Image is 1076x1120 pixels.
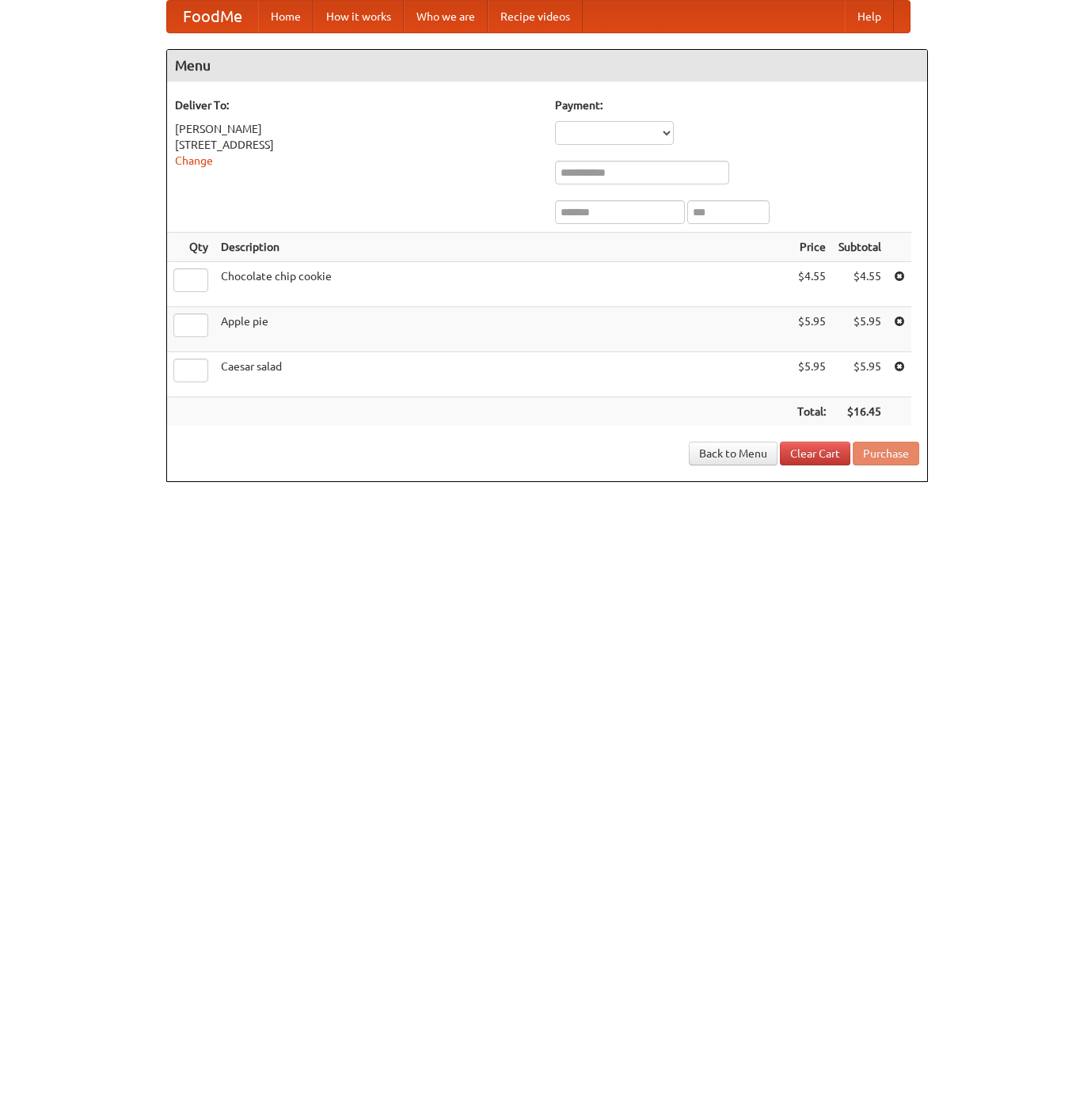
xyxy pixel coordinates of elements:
[689,442,778,465] a: Back to Menu
[791,352,832,397] td: $5.95
[832,397,888,427] th: $16.45
[175,137,539,153] div: [STREET_ADDRESS]
[215,262,791,307] td: Chocolate chip cookie
[791,397,832,427] th: Total:
[175,97,539,113] h5: Deliver To:
[832,352,888,397] td: $5.95
[791,307,832,352] td: $5.95
[175,121,539,137] div: [PERSON_NAME]
[791,233,832,262] th: Price
[791,262,832,307] td: $4.55
[488,1,583,32] a: Recipe videos
[832,233,888,262] th: Subtotal
[167,1,258,32] a: FoodMe
[215,233,791,262] th: Description
[215,352,791,397] td: Caesar salad
[167,233,215,262] th: Qty
[555,97,919,113] h5: Payment:
[167,50,927,82] h4: Menu
[175,154,213,167] a: Change
[215,307,791,352] td: Apple pie
[314,1,404,32] a: How it works
[404,1,488,32] a: Who we are
[780,442,850,465] a: Clear Cart
[853,442,919,465] button: Purchase
[845,1,894,32] a: Help
[832,307,888,352] td: $5.95
[832,262,888,307] td: $4.55
[258,1,314,32] a: Home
